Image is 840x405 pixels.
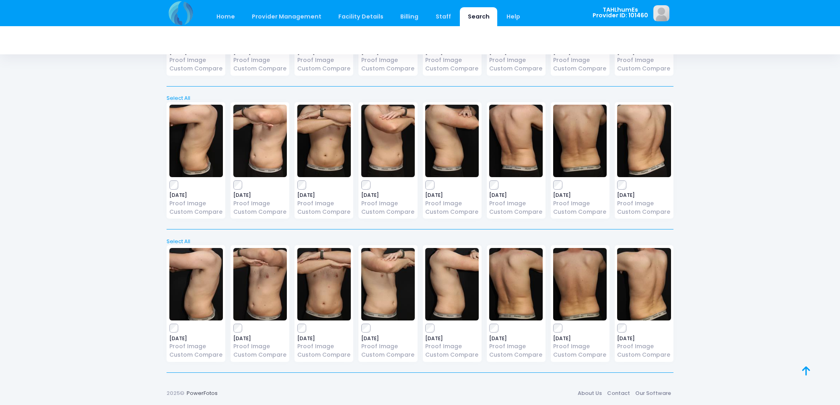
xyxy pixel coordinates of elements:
[617,199,671,208] a: Proof Image
[233,199,287,208] a: Proof Image
[297,248,351,320] img: image
[167,389,184,397] span: 2025©
[425,248,479,320] img: image
[489,64,543,73] a: Custom Compare
[169,56,223,64] a: Proof Image
[617,342,671,351] a: Proof Image
[489,50,543,55] span: [DATE]
[361,56,415,64] a: Proof Image
[233,193,287,198] span: [DATE]
[489,56,543,64] a: Proof Image
[169,64,223,73] a: Custom Compare
[460,7,497,26] a: Search
[553,248,607,320] img: image
[233,351,287,359] a: Custom Compare
[233,208,287,216] a: Custom Compare
[575,386,604,400] a: About Us
[553,351,607,359] a: Custom Compare
[208,7,243,26] a: Home
[187,389,218,397] a: PowerFotos
[499,7,528,26] a: Help
[297,199,351,208] a: Proof Image
[593,7,648,19] span: TAHLhumEs Provider ID: 101460
[244,7,329,26] a: Provider Management
[361,193,415,198] span: [DATE]
[617,193,671,198] span: [DATE]
[297,193,351,198] span: [DATE]
[553,199,607,208] a: Proof Image
[489,208,543,216] a: Custom Compare
[297,351,351,359] a: Custom Compare
[425,199,479,208] a: Proof Image
[489,342,543,351] a: Proof Image
[553,50,607,55] span: [DATE]
[617,56,671,64] a: Proof Image
[489,193,543,198] span: [DATE]
[297,56,351,64] a: Proof Image
[297,64,351,73] a: Custom Compare
[617,336,671,341] span: [DATE]
[553,336,607,341] span: [DATE]
[297,336,351,341] span: [DATE]
[361,50,415,55] span: [DATE]
[361,208,415,216] a: Custom Compare
[169,248,223,320] img: image
[425,342,479,351] a: Proof Image
[653,5,669,21] img: image
[361,336,415,341] span: [DATE]
[169,199,223,208] a: Proof Image
[489,351,543,359] a: Custom Compare
[169,50,223,55] span: [DATE]
[169,193,223,198] span: [DATE]
[617,208,671,216] a: Custom Compare
[425,336,479,341] span: [DATE]
[553,105,607,177] img: image
[233,64,287,73] a: Custom Compare
[297,342,351,351] a: Proof Image
[233,342,287,351] a: Proof Image
[233,50,287,55] span: [DATE]
[297,50,351,55] span: [DATE]
[425,50,479,55] span: [DATE]
[169,342,223,351] a: Proof Image
[632,386,673,400] a: Our Software
[617,50,671,55] span: [DATE]
[233,248,287,320] img: image
[361,351,415,359] a: Custom Compare
[489,105,543,177] img: image
[553,56,607,64] a: Proof Image
[361,105,415,177] img: image
[604,386,632,400] a: Contact
[361,342,415,351] a: Proof Image
[425,105,479,177] img: image
[617,248,671,320] img: image
[425,56,479,64] a: Proof Image
[489,336,543,341] span: [DATE]
[361,248,415,320] img: image
[553,208,607,216] a: Custom Compare
[489,199,543,208] a: Proof Image
[331,7,391,26] a: Facility Details
[361,64,415,73] a: Custom Compare
[393,7,426,26] a: Billing
[425,351,479,359] a: Custom Compare
[617,105,671,177] img: image
[428,7,459,26] a: Staff
[617,64,671,73] a: Custom Compare
[425,193,479,198] span: [DATE]
[553,64,607,73] a: Custom Compare
[169,105,223,177] img: image
[169,208,223,216] a: Custom Compare
[164,94,676,102] a: Select All
[553,193,607,198] span: [DATE]
[553,342,607,351] a: Proof Image
[361,199,415,208] a: Proof Image
[233,336,287,341] span: [DATE]
[425,64,479,73] a: Custom Compare
[169,336,223,341] span: [DATE]
[297,208,351,216] a: Custom Compare
[233,56,287,64] a: Proof Image
[164,238,676,246] a: Select All
[233,105,287,177] img: image
[169,351,223,359] a: Custom Compare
